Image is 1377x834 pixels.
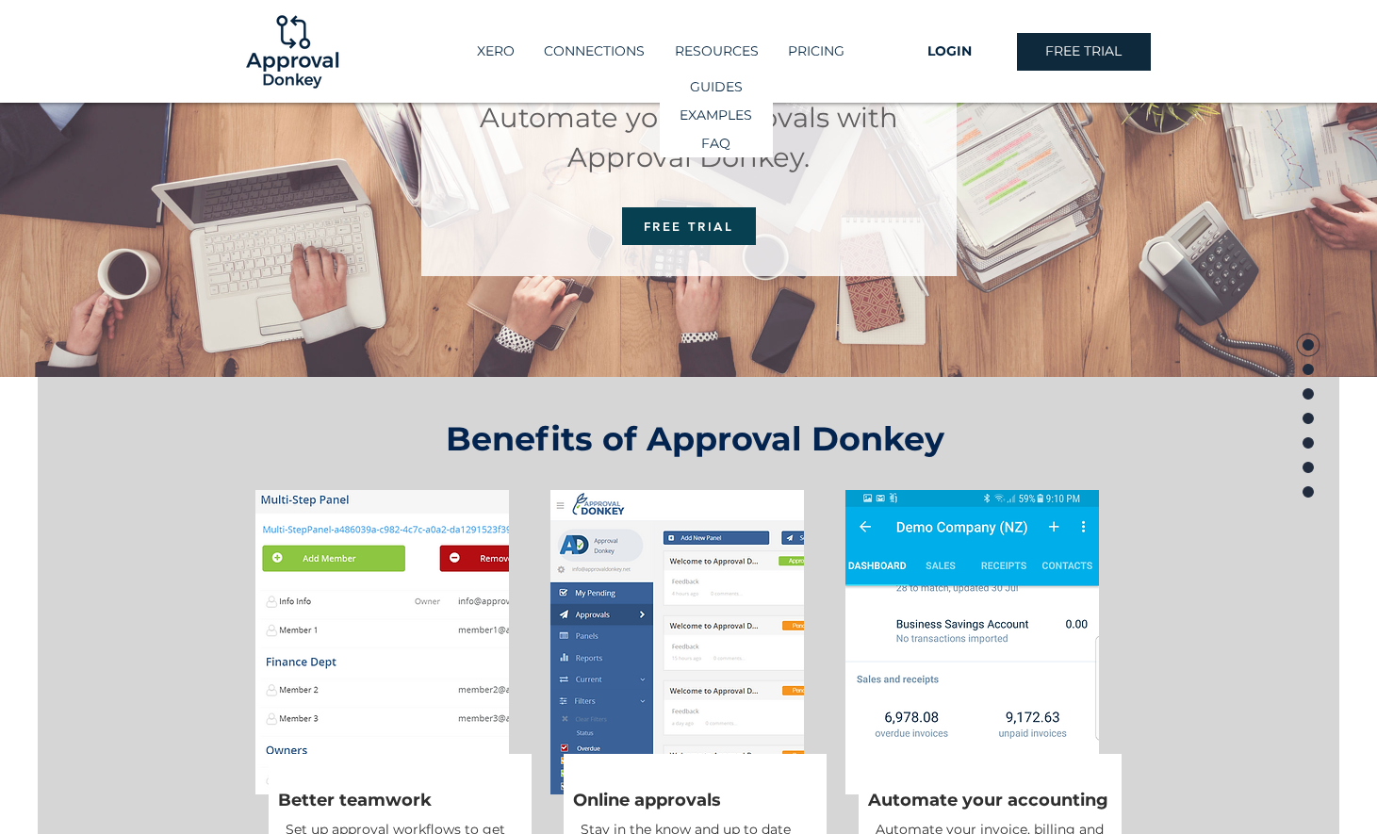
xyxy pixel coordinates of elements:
[683,74,749,101] p: GUIDES
[529,36,660,67] a: CONNECTIONS
[255,490,509,794] img: Step Panel Members.PNG
[695,130,737,157] p: FAQ
[550,490,804,794] img: Dashboard info_ad.net.PNG
[660,101,773,129] a: EXAMPLES
[438,36,883,67] nav: Site
[927,42,972,61] span: LOGIN
[660,129,773,157] a: FAQ
[845,490,1099,794] img: Screenshot_20170731-211026.png
[779,36,854,67] p: PRICING
[462,36,529,67] a: XERO
[883,33,1017,71] a: LOGIN
[660,74,773,101] a: GUIDES
[467,36,524,67] p: XERO
[278,790,432,810] span: Better teamwork
[573,790,721,810] span: Online approvals
[773,36,860,67] a: PRICING
[673,102,759,129] p: EXAMPLES
[660,36,773,67] div: RESOURCES
[644,219,734,234] span: FREE TRIAL
[665,36,768,67] p: RESOURCES
[1017,33,1151,71] a: FREE TRIAL
[622,207,756,245] a: FREE TRIAL
[1045,42,1122,61] span: FREE TRIAL
[241,1,343,103] img: Logo-01.png
[534,36,654,67] p: CONNECTIONS
[868,790,1108,810] span: Automate your accounting
[480,101,898,173] span: Automate your approvals with Approval Donkey.
[1295,333,1321,502] nav: Page
[446,418,944,459] span: Benefits of Approval Donkey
